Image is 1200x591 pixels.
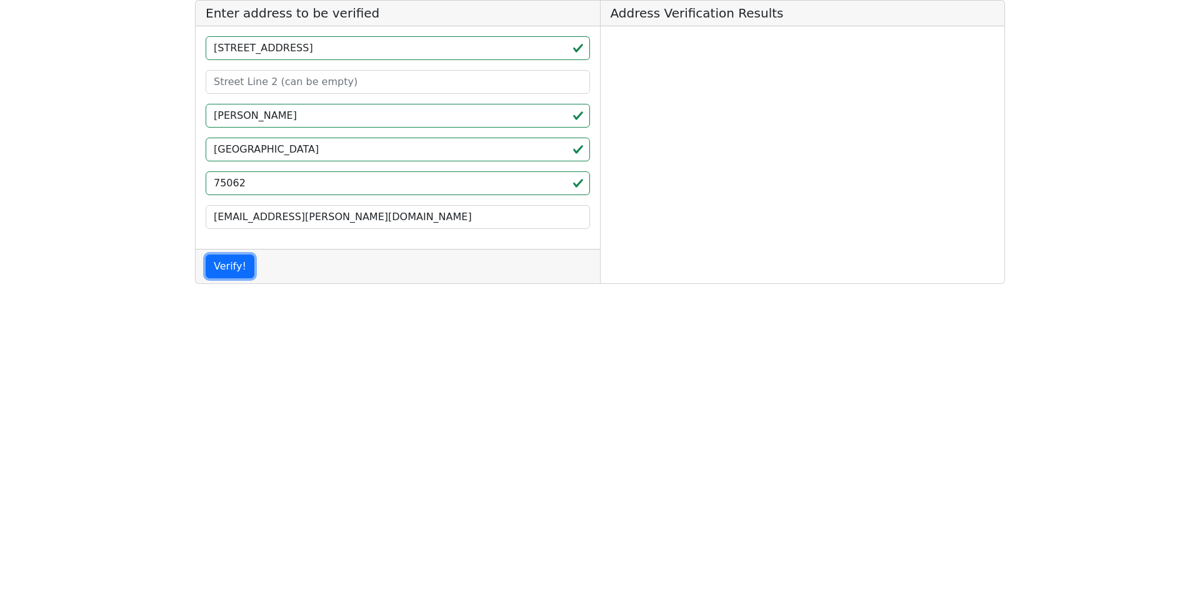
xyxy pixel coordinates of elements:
[206,138,590,161] input: 2-Letter State
[206,70,590,94] input: Street Line 2 (can be empty)
[601,1,1005,26] h5: Address Verification Results
[206,205,590,229] input: Your Email
[206,104,590,128] input: City
[206,255,254,278] button: Verify!
[206,171,590,195] input: ZIP code 5 or 5+4
[196,1,600,26] h5: Enter address to be verified
[206,36,590,60] input: Street Line 1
